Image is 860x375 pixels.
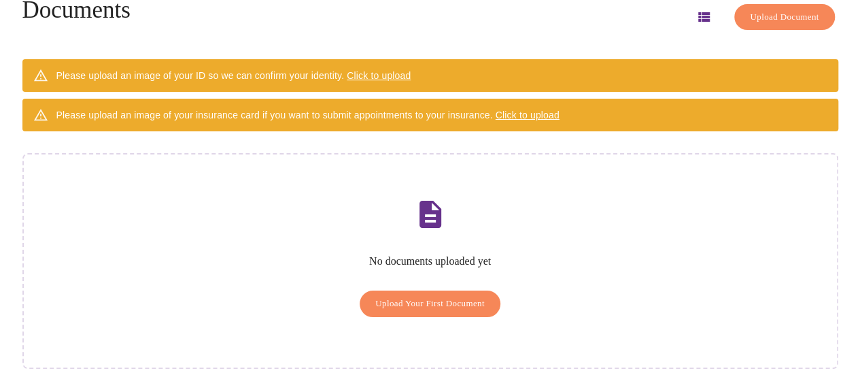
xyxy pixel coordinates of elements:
[375,296,485,312] span: Upload Your First Document
[687,1,720,33] button: Switch to list view
[347,70,411,81] span: Click to upload
[360,291,500,317] button: Upload Your First Document
[56,63,411,88] div: Please upload an image of your ID so we can confirm your identity.
[750,10,819,25] span: Upload Document
[56,103,560,127] div: Please upload an image of your insurance card if you want to submit appointments to your insurance.
[40,255,821,267] p: No documents uploaded yet
[734,4,834,31] button: Upload Document
[496,110,560,120] span: Click to upload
